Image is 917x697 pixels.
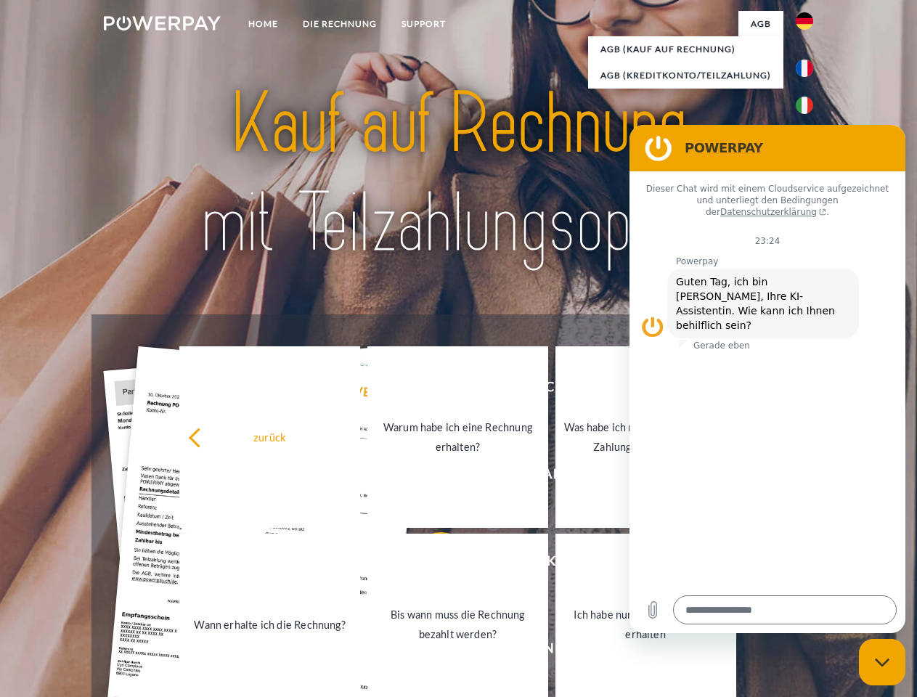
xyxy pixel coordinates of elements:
[188,427,351,447] div: zurück
[738,11,783,37] a: agb
[564,417,728,457] div: Was habe ich noch offen, ist meine Zahlung eingegangen?
[290,11,389,37] a: DIE RECHNUNG
[588,62,783,89] a: AGB (Kreditkonto/Teilzahlung)
[629,125,905,633] iframe: Messaging-Fenster
[555,346,736,528] a: Was habe ich noch offen, ist meine Zahlung eingegangen?
[376,417,539,457] div: Warum habe ich eine Rechnung erhalten?
[188,614,351,634] div: Wann erhalte ich die Rechnung?
[796,12,813,30] img: de
[389,11,458,37] a: SUPPORT
[104,16,221,30] img: logo-powerpay-white.svg
[376,605,539,644] div: Bis wann muss die Rechnung bezahlt werden?
[588,36,783,62] a: AGB (Kauf auf Rechnung)
[796,97,813,114] img: it
[859,639,905,685] iframe: Schaltfläche zum Öffnen des Messaging-Fensters; Konversation läuft
[139,70,778,278] img: title-powerpay_de.svg
[236,11,290,37] a: Home
[564,605,728,644] div: Ich habe nur eine Teillieferung erhalten
[796,60,813,77] img: fr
